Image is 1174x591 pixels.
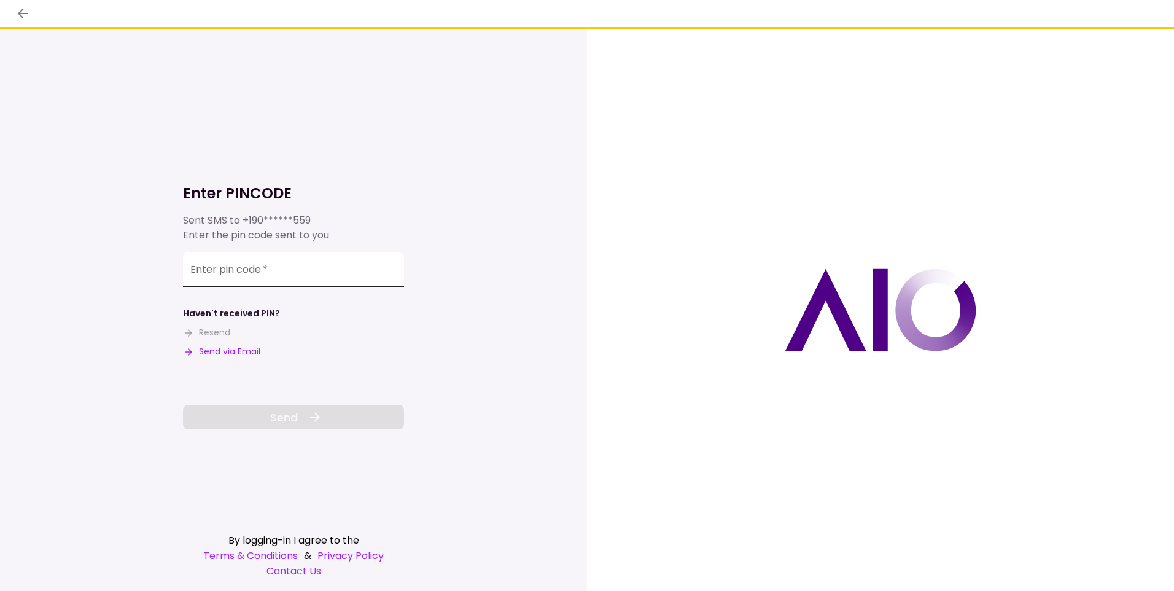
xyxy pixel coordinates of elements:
button: Send [183,405,404,429]
button: back [12,3,33,24]
h1: Enter PINCODE [183,184,404,203]
img: AIO logo [785,268,976,351]
span: Send [270,409,298,426]
a: Contact Us [183,563,404,579]
div: Haven't received PIN? [183,307,280,320]
div: & [183,548,404,563]
button: Send via Email [183,345,260,358]
button: Resend [183,326,230,339]
a: Privacy Policy [317,548,384,563]
div: By logging-in I agree to the [183,533,404,548]
a: Terms & Conditions [203,548,298,563]
div: Sent SMS to Enter the pin code sent to you [183,213,404,243]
